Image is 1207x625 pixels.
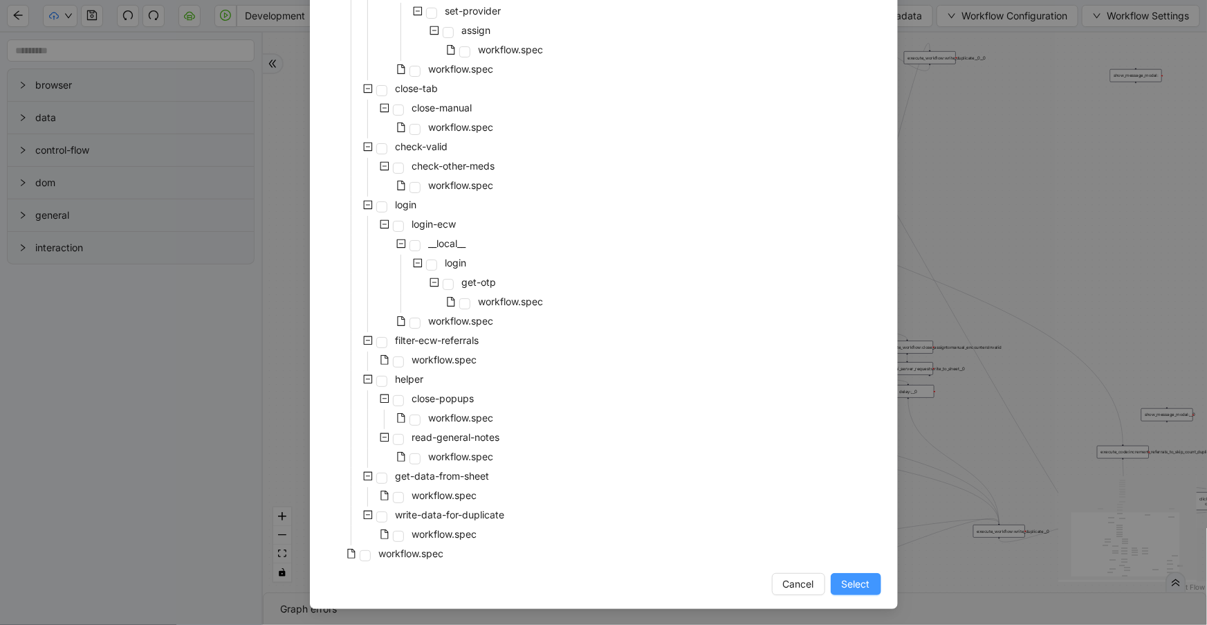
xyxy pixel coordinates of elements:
span: workflow.spec [479,296,544,307]
button: Select [831,573,881,595]
span: file [396,123,406,132]
span: assign [462,24,491,36]
span: workflow.spec [426,61,497,78]
span: write-data-for-duplicate [396,509,505,520]
span: minus-square [363,336,373,345]
span: workflow.spec [426,449,497,465]
span: workflow.spec [426,119,497,136]
span: workflow.spec [426,313,497,329]
span: minus-square [380,394,389,404]
span: file [396,316,406,326]
span: login [443,255,470,271]
span: workflow.spec [429,121,494,133]
span: filter-ecw-referrals [393,332,482,349]
span: minus-square [430,278,439,287]
span: __local__ [426,235,469,252]
span: helper [396,373,424,385]
span: file [380,355,389,365]
span: file [380,491,389,500]
span: minus-square [363,84,373,93]
span: helper [393,371,427,388]
span: check-valid [396,141,448,152]
span: workflow.spec [479,44,544,55]
span: write-data-for-duplicate [393,507,508,523]
span: workflow.spec [429,315,494,327]
span: check-other-meds [409,158,498,174]
span: login [396,199,417,210]
button: Cancel [772,573,825,595]
span: close-manual [412,102,472,114]
span: workflow.spec [409,526,480,543]
span: get-data-from-sheet [396,470,490,482]
span: Select [842,577,870,592]
span: minus-square [413,258,423,268]
span: minus-square [413,6,423,16]
span: minus-square [430,26,439,35]
span: login [445,257,467,269]
span: file [396,181,406,190]
span: file [446,45,456,55]
span: file [347,549,356,559]
span: workflow.spec [476,42,546,58]
span: workflow.spec [412,489,477,501]
span: close-manual [409,100,475,116]
span: workflow.spec [412,354,477,365]
span: close-popups [412,392,474,404]
span: minus-square [363,374,373,384]
span: check-valid [393,138,451,155]
span: login-ecw [412,218,457,230]
span: minus-square [363,142,373,152]
span: file [396,452,406,462]
span: workflow.spec [379,547,444,559]
span: minus-square [380,219,389,229]
span: file [380,529,389,539]
span: workflow.spec [429,179,494,191]
span: close-popups [409,390,477,407]
span: workflow.spec [376,545,447,562]
span: set-provider [443,3,504,19]
span: file [396,64,406,74]
span: get-otp [462,276,497,288]
span: workflow.spec [426,410,497,426]
span: workflow.spec [409,487,480,504]
span: workflow.spec [429,412,494,424]
span: file [446,297,456,307]
span: minus-square [396,239,406,248]
span: close-tab [393,80,441,97]
span: read-general-notes [412,431,500,443]
span: login-ecw [409,216,459,233]
span: minus-square [380,103,389,113]
span: workflow.spec [429,63,494,75]
span: get-data-from-sheet [393,468,492,484]
span: __local__ [429,237,466,249]
span: file [396,413,406,423]
span: minus-square [380,433,389,442]
span: workflow.spec [476,293,546,310]
span: get-otp [459,274,499,291]
span: assign [459,22,494,39]
span: workflow.spec [429,451,494,462]
span: minus-square [363,510,373,520]
span: minus-square [363,471,373,481]
span: Cancel [783,577,814,592]
span: close-tab [396,82,439,94]
span: minus-square [380,161,389,171]
span: read-general-notes [409,429,503,446]
span: check-other-meds [412,160,495,172]
span: filter-ecw-referrals [396,334,479,346]
span: workflow.spec [426,177,497,194]
span: login [393,197,420,213]
span: workflow.spec [412,528,477,540]
span: minus-square [363,200,373,210]
span: set-provider [445,5,501,17]
span: workflow.spec [409,352,480,368]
